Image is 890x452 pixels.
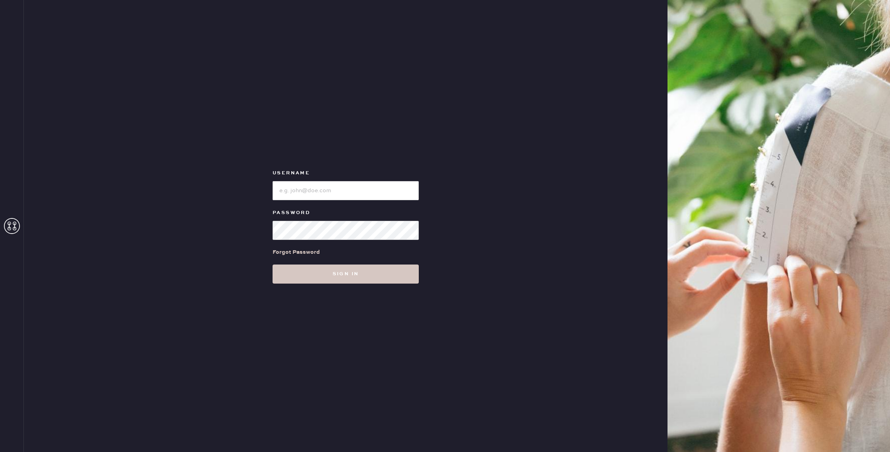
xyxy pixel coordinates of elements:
[273,181,419,200] input: e.g. john@doe.com
[273,248,320,257] div: Forgot Password
[273,265,419,284] button: Sign in
[273,240,320,265] a: Forgot Password
[273,208,419,218] label: Password
[273,168,419,178] label: Username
